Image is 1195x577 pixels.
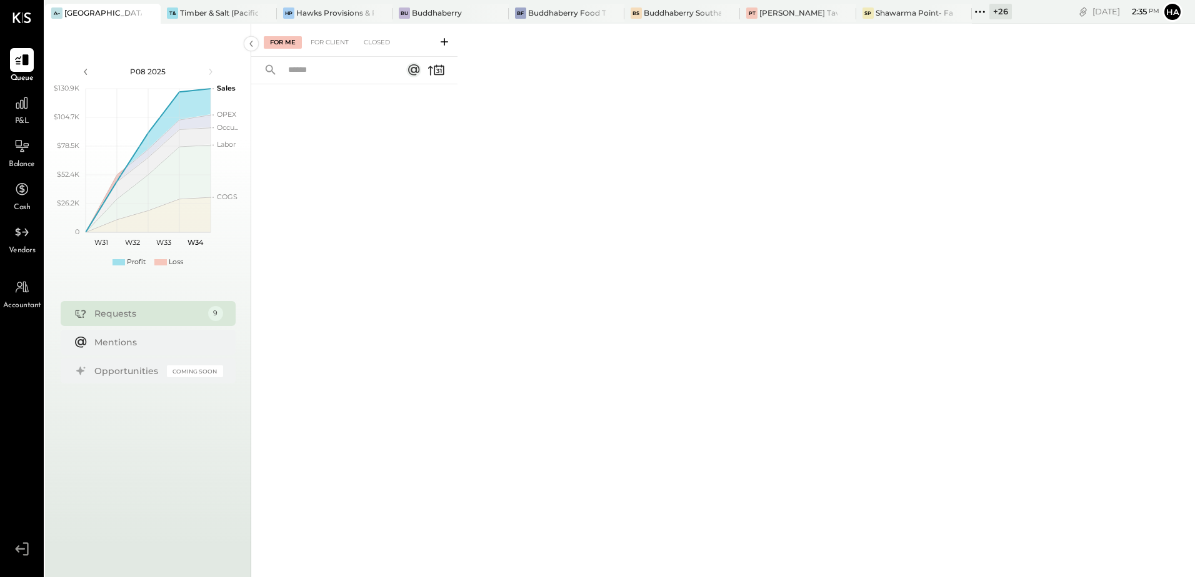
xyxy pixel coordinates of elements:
[1,134,43,170] a: Balance
[644,7,721,18] div: Buddhaberry Southampton
[54,84,79,92] text: $130.9K
[759,7,837,18] div: [PERSON_NAME] Tavern
[125,238,140,247] text: W32
[862,7,874,19] div: SP
[217,84,236,92] text: Sales
[57,170,79,179] text: $52.4K
[989,4,1012,19] div: + 26
[9,245,36,257] span: Vendors
[15,116,29,127] span: P&L
[54,112,79,121] text: $104.7K
[11,73,34,84] span: Queue
[1,91,43,127] a: P&L
[631,7,642,19] div: BS
[208,306,223,321] div: 9
[283,7,294,19] div: HP
[528,7,606,18] div: Buddhaberry Food Truck
[217,110,237,119] text: OPEX
[217,123,238,132] text: Occu...
[1077,5,1089,18] div: copy link
[187,238,203,247] text: W34
[412,7,462,18] div: Buddhaberry
[75,227,79,236] text: 0
[357,36,396,49] div: Closed
[14,202,30,214] span: Cash
[9,159,35,170] span: Balance
[167,365,223,377] div: Coming Soon
[51,7,62,19] div: A–
[94,365,161,377] div: Opportunities
[180,7,257,18] div: Timber & Salt (Pacific Dining CA1 LLC)
[64,7,142,18] div: [GEOGRAPHIC_DATA] – [GEOGRAPHIC_DATA]
[156,238,171,247] text: W33
[296,7,374,18] div: Hawks Provisions & Public House
[304,36,355,49] div: For Client
[127,257,146,267] div: Profit
[95,66,201,77] div: P08 2025
[94,336,217,348] div: Mentions
[1162,2,1182,22] button: Ha
[57,199,79,207] text: $26.2K
[1,177,43,214] a: Cash
[1,275,43,312] a: Accountant
[57,141,79,150] text: $78.5K
[1092,6,1159,17] div: [DATE]
[3,300,41,312] span: Accountant
[94,307,202,320] div: Requests
[399,7,410,19] div: Bu
[1,48,43,84] a: Queue
[746,7,757,19] div: PT
[515,7,526,19] div: BF
[169,257,183,267] div: Loss
[94,238,108,247] text: W31
[264,36,302,49] div: For Me
[167,7,178,19] div: T&
[217,192,237,201] text: COGS
[217,140,236,149] text: Labor
[1,220,43,257] a: Vendors
[876,7,953,18] div: Shawarma Point- Fareground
